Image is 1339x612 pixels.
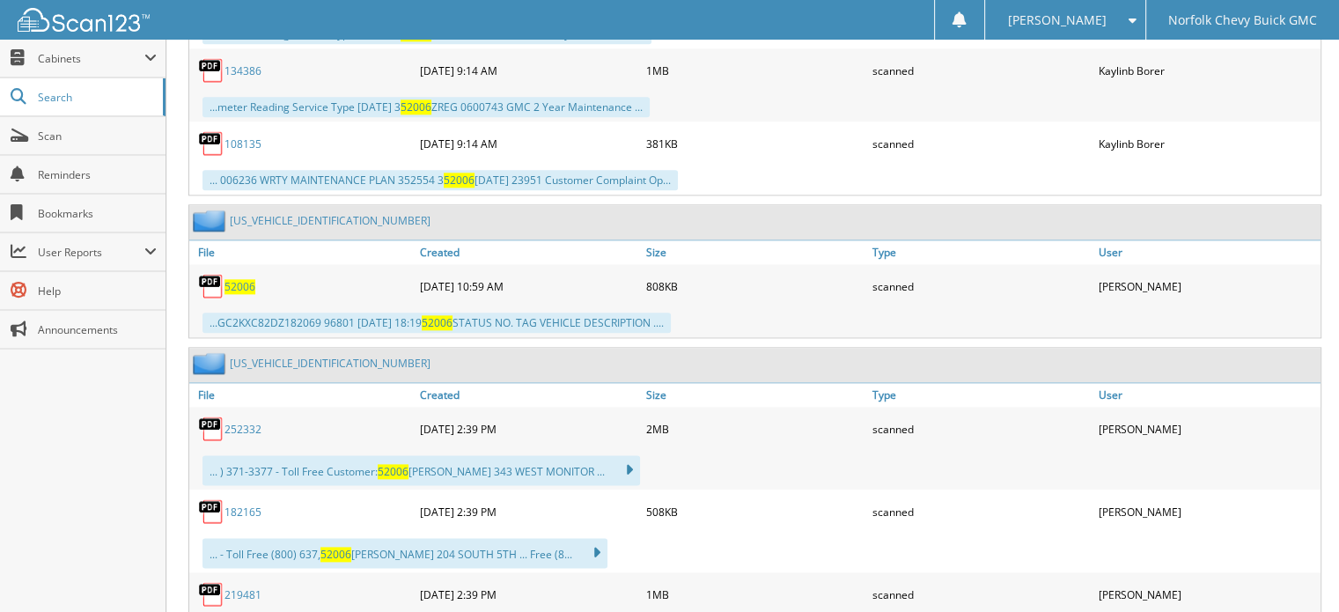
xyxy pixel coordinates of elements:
span: Scan [38,129,157,144]
a: 219481 [224,587,261,602]
a: 52006 [224,279,255,294]
span: 52006 [444,173,475,188]
div: [DATE] 2:39 PM [416,411,642,446]
span: Bookmarks [38,206,157,221]
div: scanned [868,269,1094,304]
iframe: Chat Widget [1251,527,1339,612]
a: Type [868,383,1094,407]
div: 1MB [642,577,868,612]
img: PDF.png [198,130,224,157]
a: User [1094,383,1321,407]
a: [US_VEHICLE_IDENTIFICATION_NUMBER] [230,213,430,228]
a: File [189,240,416,264]
a: User [1094,240,1321,264]
span: Search [38,90,154,105]
div: scanned [868,411,1094,446]
img: PDF.png [198,416,224,442]
div: [DATE] 10:59 AM [416,269,642,304]
span: 52006 [320,547,351,562]
div: ... - Toll Free (800) 637, [PERSON_NAME] 204 SOUTH 5TH ... Free (8... [202,538,607,568]
span: Cabinets [38,51,144,66]
div: 2MB [642,411,868,446]
span: 52006 [422,315,452,330]
div: [PERSON_NAME] [1094,269,1321,304]
a: Size [642,240,868,264]
a: Created [416,383,642,407]
a: File [189,383,416,407]
a: 134386 [224,63,261,78]
img: folder2.png [193,210,230,232]
div: ...GC2KXC82DZ182069 96801 [DATE] 18:19 STATUS NO. TAG VEHICLE DESCRIPTION .... [202,313,671,333]
div: scanned [868,53,1094,88]
div: [PERSON_NAME] [1094,411,1321,446]
span: [PERSON_NAME] [1007,15,1106,26]
div: Kaylinb Borer [1094,126,1321,161]
div: scanned [868,577,1094,612]
span: Norfolk Chevy Buick GMC [1168,15,1317,26]
span: User Reports [38,245,144,260]
div: [PERSON_NAME] [1094,494,1321,529]
div: 808KB [642,269,868,304]
div: 508KB [642,494,868,529]
a: 182165 [224,505,261,520]
img: folder2.png [193,352,230,374]
img: PDF.png [198,273,224,299]
div: ... 006236 WRTY MAINTENANCE PLAN 352554 3 [DATE] 23951 Customer Complaint Op... [202,170,678,190]
div: [DATE] 9:14 AM [416,53,642,88]
div: scanned [868,494,1094,529]
a: [US_VEHICLE_IDENTIFICATION_NUMBER] [230,356,430,371]
a: Size [642,383,868,407]
a: 108135 [224,136,261,151]
img: PDF.png [198,498,224,525]
img: PDF.png [198,57,224,84]
div: [DATE] 2:39 PM [416,494,642,529]
span: Help [38,284,157,299]
span: Announcements [38,322,157,337]
span: Reminders [38,167,157,182]
span: 52006 [401,100,431,114]
div: ...meter Reading Service Type [DATE] 3 ZREG 0600743 GMC 2 Year Maintenance ... [202,97,650,117]
div: Kaylinb Borer [1094,53,1321,88]
div: 1MB [642,53,868,88]
img: PDF.png [198,581,224,608]
a: Created [416,240,642,264]
a: Type [868,240,1094,264]
div: ... ) 371-3377 - Toll Free Customer: [PERSON_NAME] 343 WEST MONITOR ... [202,455,640,485]
div: 381KB [642,126,868,161]
img: scan123-logo-white.svg [18,8,150,32]
div: [PERSON_NAME] [1094,577,1321,612]
div: [DATE] 9:14 AM [416,126,642,161]
div: [DATE] 2:39 PM [416,577,642,612]
span: 52006 [378,464,408,479]
div: scanned [868,126,1094,161]
a: 252332 [224,422,261,437]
